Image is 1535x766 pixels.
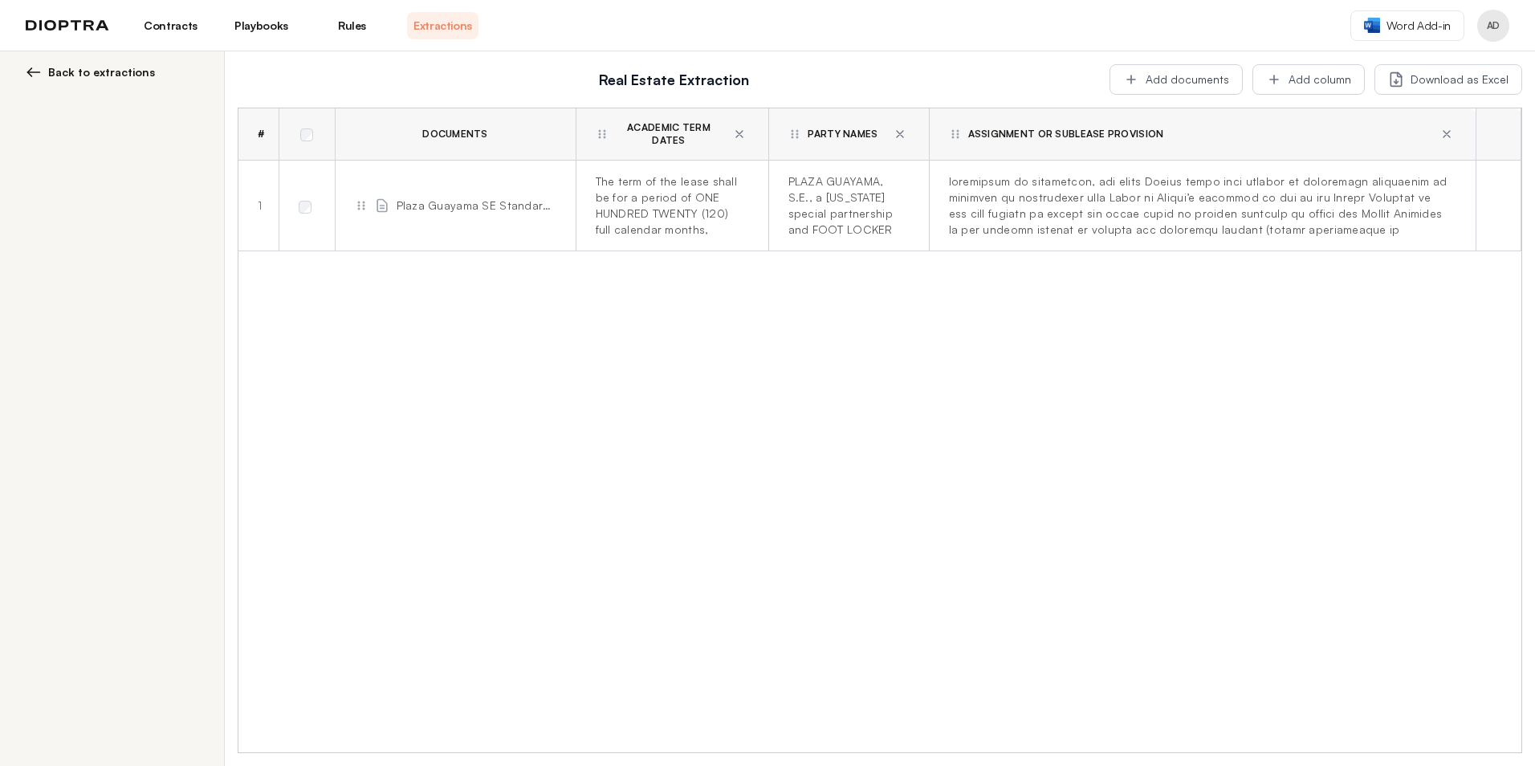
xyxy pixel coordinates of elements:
a: Word Add-in [1350,10,1464,41]
div: PLAZA GUAYAMA, S.E., a [US_STATE] special partnership and FOOT LOCKER RETAIL, INC., a [US_STATE] ... [788,173,903,238]
button: Delete column [1437,124,1456,144]
button: Add column [1252,64,1365,95]
div: The term of the lease shall be for a period of ONE HUNDRED TWENTY (120) full calendar months, com... [596,173,743,238]
th: Documents [335,108,576,161]
button: Delete column [730,124,749,144]
span: Plaza Guayama SE Standard Retail Space Lease with Foot Locker Re(51700475.2).docx [397,198,556,214]
button: Add documents [1110,64,1243,95]
button: Back to extractions [26,64,205,80]
span: Assignment Or Sublease Provision [968,128,1164,141]
div: loremipsum do sitametcon, adi elits Doeius tempo inci utlabor et doloremagn aliquaenim ad minimve... [949,173,1450,238]
a: Rules [316,12,388,39]
span: Party Names [808,128,878,141]
span: Academic Term Dates [615,121,723,147]
td: 1 [238,161,279,251]
button: Profile menu [1477,10,1509,42]
th: # [238,108,279,161]
h2: Real Estate Extraction [247,68,1100,91]
span: Back to extractions [48,64,155,80]
img: word [1364,18,1380,33]
a: Contracts [135,12,206,39]
a: Extractions [407,12,478,39]
a: Playbooks [226,12,297,39]
button: Delete column [890,124,910,144]
button: Download as Excel [1374,64,1522,95]
img: logo [26,20,109,31]
span: Word Add-in [1386,18,1451,34]
img: left arrow [26,64,42,80]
